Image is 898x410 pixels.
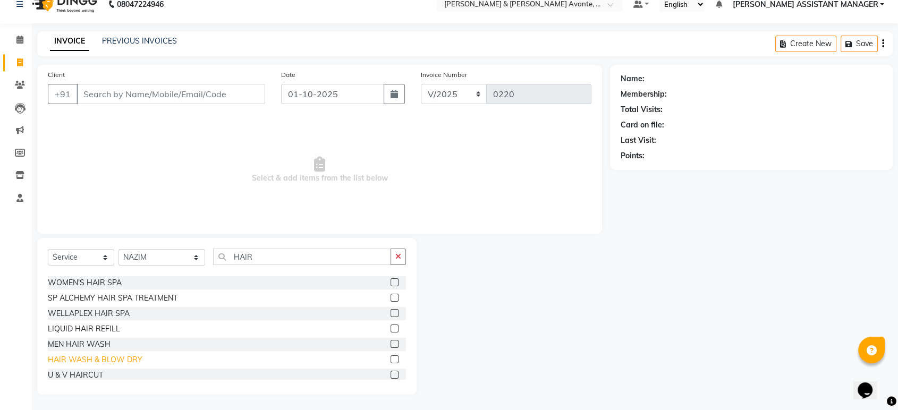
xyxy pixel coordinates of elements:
div: MEN HAIR WASH [48,339,111,350]
div: SP ALCHEMY HAIR SPA TREATMENT [48,293,177,304]
label: Client [48,70,65,80]
div: Name: [621,73,645,84]
div: WOMEN'S HAIR SPA [48,277,122,288]
iframe: chat widget [853,368,887,399]
div: Membership: [621,89,667,100]
a: PREVIOUS INVOICES [102,36,177,46]
div: Last Visit: [621,135,656,146]
button: +91 [48,84,78,104]
a: INVOICE [50,32,89,51]
div: LIQUID HAIR REFILL [48,323,120,335]
label: Date [281,70,295,80]
input: Search by Name/Mobile/Email/Code [77,84,265,104]
div: Card on file: [621,119,664,131]
label: Invoice Number [421,70,467,80]
div: WELLAPLEX HAIR SPA [48,308,130,319]
div: HAIR WASH & BLOW DRY [48,354,142,365]
div: U & V HAIRCUT [48,370,103,381]
span: Select & add items from the list below [48,117,591,223]
div: Total Visits: [621,104,663,115]
div: Points: [621,150,645,161]
button: Create New [775,36,836,52]
input: Search or Scan [213,249,391,265]
button: Save [841,36,878,52]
